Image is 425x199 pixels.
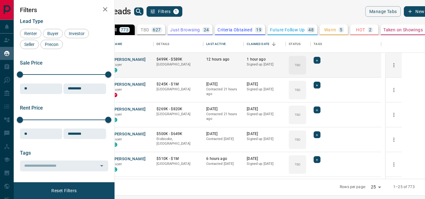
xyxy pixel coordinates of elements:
p: 6 hours ago [206,156,241,161]
span: Rent Price [20,105,43,111]
div: Name [113,35,122,53]
span: Precon [43,42,61,47]
span: Investor [67,31,87,36]
button: Open [97,161,106,170]
span: Renter [22,31,39,36]
span: Buyer [113,112,122,116]
p: [DATE] [247,106,283,112]
button: [PERSON_NAME] [113,156,146,162]
span: + [316,82,318,88]
p: [DATE] [206,131,241,137]
p: 1–25 of 773 [393,184,414,190]
p: [DATE] [247,131,283,137]
button: more [389,61,399,70]
div: Precon [40,40,63,49]
p: [GEOGRAPHIC_DATA] [156,161,200,166]
p: 48 [308,28,314,32]
span: 1 [174,9,178,14]
button: Reset Filters [47,185,81,196]
div: Status [289,35,301,53]
span: Buyer [113,63,122,67]
p: [GEOGRAPHIC_DATA] [156,112,200,117]
p: 2 [369,28,371,32]
p: [DATE] [247,156,283,161]
p: Contacted 21 hours ago [206,112,241,121]
p: $269K - $820K [156,106,200,112]
p: Contacted [DATE] [206,137,241,142]
span: Buyer [113,88,122,92]
div: Details [153,35,203,53]
button: [PERSON_NAME] [113,131,146,137]
p: Contacted 21 hours ago [206,87,241,97]
p: Contacted [DATE] [206,161,241,166]
span: Sale Price [20,60,43,66]
p: Signed up [DATE] [247,161,283,166]
div: Seller [20,40,39,49]
p: TBD [295,88,301,92]
span: + [316,107,318,113]
div: Claimed Date [244,35,286,53]
button: Manage Tabs [365,6,401,17]
span: Buyer [113,162,122,166]
button: search button [134,7,143,16]
p: Signed up [DATE] [247,87,283,92]
span: Buyer [45,31,61,36]
span: Tags [20,150,31,156]
button: more [389,135,399,144]
p: 627 [153,28,161,32]
div: condos.ca [113,167,117,172]
p: Etobicoke, [GEOGRAPHIC_DATA] [156,137,200,146]
button: Filters1 [147,6,182,17]
button: more [389,110,399,120]
p: [GEOGRAPHIC_DATA] [156,62,200,67]
button: [PERSON_NAME] [113,106,146,112]
div: Investor [64,29,89,38]
span: + [316,156,318,163]
span: Buyer [113,137,122,141]
p: 773 [121,28,128,32]
div: Details [156,35,169,53]
p: Signed up [DATE] [247,137,283,142]
div: condos.ca [113,118,117,122]
h2: Filters [20,6,108,14]
p: Future Follow Up [270,28,305,32]
div: Last Active [203,35,244,53]
p: $499K - $589K [156,57,200,62]
p: [DATE] [206,82,241,87]
p: Rows per page: [340,184,366,190]
div: condos.ca [113,68,117,72]
span: Opportunity Type [20,182,58,188]
button: more [389,160,399,169]
p: HOT [356,28,365,32]
div: Status [286,35,311,53]
span: Lead Type [20,18,43,24]
div: Name [110,35,153,53]
p: 1 hour ago [247,57,283,62]
p: Signed up [DATE] [247,112,283,117]
button: Sort [269,40,278,48]
div: + [314,131,320,138]
p: $510K - $1M [156,156,200,161]
p: Warm [324,28,336,32]
span: + [316,132,318,138]
p: TBD [295,112,301,117]
div: property.ca [113,93,117,97]
div: Buyer [43,29,63,38]
p: [GEOGRAPHIC_DATA] [156,87,200,92]
p: [DATE] [206,106,241,112]
div: Renter [20,29,41,38]
div: condos.ca [113,142,117,147]
p: 24 [204,28,209,32]
p: Taken on Showings [383,28,423,32]
button: [PERSON_NAME] [113,57,146,63]
span: + [316,57,318,63]
p: TBD [295,63,301,67]
p: Signed up [DATE] [247,62,283,67]
p: Just Browsing [170,28,200,32]
div: Claimed Date [247,35,269,53]
div: 25 [368,183,383,192]
p: TBD [141,28,149,32]
p: 5 [340,28,342,32]
button: [PERSON_NAME] [113,82,146,88]
div: + [314,57,320,64]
